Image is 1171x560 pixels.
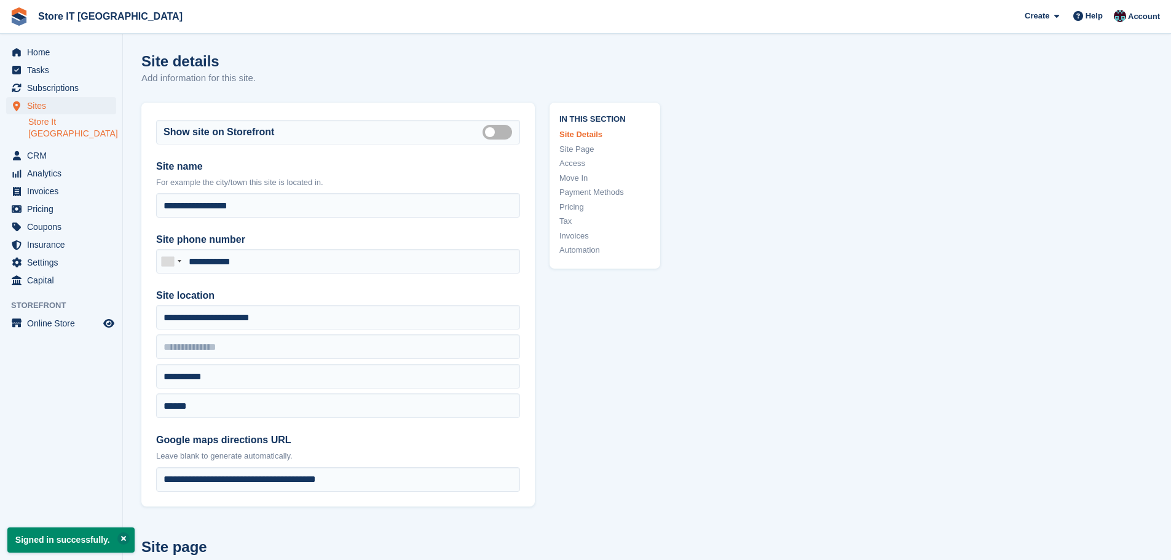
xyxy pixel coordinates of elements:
a: menu [6,61,116,79]
span: Pricing [27,200,101,218]
a: Automation [559,244,650,256]
p: Add information for this site. [141,71,256,85]
a: Site Details [559,128,650,141]
a: menu [6,200,116,218]
span: Coupons [27,218,101,235]
p: Leave blank to generate automatically. [156,450,520,462]
img: stora-icon-8386f47178a22dfd0bd8f6a31ec36ba5ce8667c1dd55bd0f319d3a0aa187defe.svg [10,7,28,26]
label: Site name [156,159,520,174]
span: Invoices [27,183,101,200]
span: Subscriptions [27,79,101,97]
span: Help [1086,10,1103,22]
a: menu [6,236,116,253]
label: Site phone number [156,232,520,247]
p: Signed in successfully. [7,527,135,553]
a: Pricing [559,201,650,213]
a: menu [6,254,116,271]
a: menu [6,165,116,182]
a: Site Page [559,143,650,156]
a: Move In [559,172,650,184]
h1: Site details [141,53,256,69]
a: Tax [559,215,650,227]
a: menu [6,97,116,114]
a: menu [6,218,116,235]
a: Store IT [GEOGRAPHIC_DATA] [33,6,187,26]
span: Online Store [27,315,101,332]
a: menu [6,272,116,289]
h2: Site page [141,536,535,558]
span: In this section [559,112,650,124]
a: Preview store [101,316,116,331]
a: Store It [GEOGRAPHIC_DATA] [28,116,116,140]
span: Analytics [27,165,101,182]
label: Google maps directions URL [156,433,520,448]
span: Home [27,44,101,61]
span: Settings [27,254,101,271]
span: Create [1025,10,1049,22]
a: menu [6,79,116,97]
a: menu [6,44,116,61]
span: Sites [27,97,101,114]
a: Invoices [559,230,650,242]
a: menu [6,147,116,164]
span: Insurance [27,236,101,253]
label: Is public [483,131,517,133]
span: Capital [27,272,101,289]
span: Account [1128,10,1160,23]
a: Payment Methods [559,186,650,199]
span: Tasks [27,61,101,79]
img: James Campbell Adamson [1114,10,1126,22]
a: menu [6,315,116,332]
label: Site location [156,288,520,303]
p: For example the city/town this site is located in. [156,176,520,189]
span: Storefront [11,299,122,312]
span: CRM [27,147,101,164]
a: Access [559,157,650,170]
a: menu [6,183,116,200]
label: Show site on Storefront [164,125,274,140]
